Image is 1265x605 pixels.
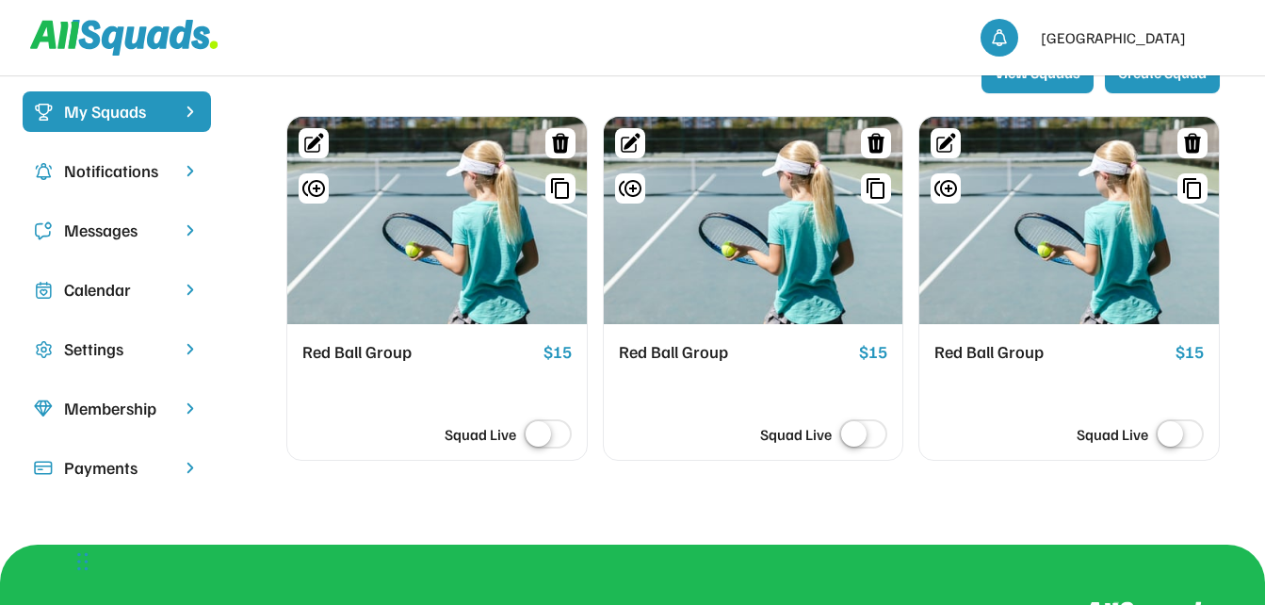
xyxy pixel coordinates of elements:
div: Red Ball Group [302,339,536,366]
div: Payments [64,455,170,481]
img: Icon%20copy%205.svg [34,221,53,240]
div: $15 [1176,339,1204,366]
div: $15 [859,339,887,366]
div: Membership [64,396,170,421]
img: Icon%20copy%207.svg [34,281,53,300]
div: Squad Live [445,423,516,446]
img: chevron-right.svg [181,400,200,417]
img: chevron-right%20copy%203.svg [181,103,200,121]
div: Red Ball Group [619,339,852,366]
img: Icon%20%2815%29.svg [34,459,53,478]
img: chevron-right.svg [181,221,200,239]
img: chevron-right.svg [181,459,200,477]
div: Messages [64,218,170,243]
img: Icon%20copy%208.svg [34,400,53,418]
img: 1CB5AE04-17BF-467A-97C3-2FCCDF1C03EB.png [1197,19,1235,57]
img: chevron-right.svg [181,340,200,358]
div: Notifications [64,158,170,184]
img: Icon%20copy%204.svg [34,162,53,181]
div: Squad Live [760,423,832,446]
img: chevron-right.svg [181,162,200,180]
div: Red Ball Group [934,339,1168,366]
div: [GEOGRAPHIC_DATA] [1041,26,1186,49]
img: Icon%20%2823%29.svg [34,103,53,122]
div: $15 [543,339,572,366]
div: Calendar [64,277,170,302]
img: bell-03%20%281%29.svg [990,28,1009,47]
img: Icon%20copy%2016.svg [34,340,53,359]
img: chevron-right.svg [181,281,200,299]
div: My Squads [64,99,170,124]
div: Squad Live [1077,423,1148,446]
div: Settings [64,336,170,362]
